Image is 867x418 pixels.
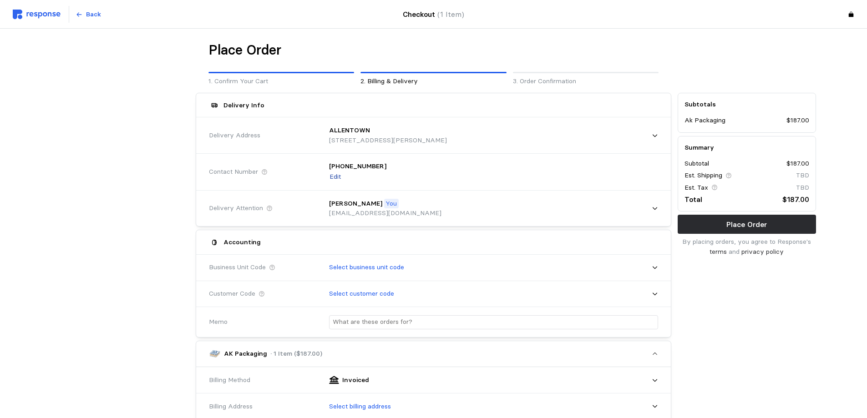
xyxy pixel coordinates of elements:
[678,237,816,257] p: By placing orders, you agree to Response's and
[209,375,250,385] span: Billing Method
[270,349,322,359] p: · 1 Item ($187.00)
[678,215,816,234] button: Place Order
[684,183,708,193] p: Est. Tax
[223,237,261,247] h5: Accounting
[360,76,506,86] p: 2. Billing & Delivery
[726,219,767,230] p: Place Order
[329,289,394,299] p: Select customer code
[224,349,267,359] p: AK Packaging
[684,116,725,126] p: Ak Packaging
[208,76,354,86] p: 1. Confirm Your Cart
[209,402,253,412] span: Billing Address
[333,316,654,329] input: What are these orders for?
[342,375,369,385] p: Invoiced
[684,194,702,205] p: Total
[684,143,809,152] h5: Summary
[209,167,258,177] span: Contact Number
[329,208,441,218] p: [EMAIL_ADDRESS][DOMAIN_NAME]
[196,341,671,367] button: AK Packaging· 1 Item ($187.00)
[209,203,263,213] span: Delivery Attention
[782,194,809,205] p: $187.00
[796,171,809,181] p: TBD
[684,100,809,109] h5: Subtotals
[71,6,106,23] button: Back
[437,10,464,19] span: (1 Item)
[329,262,404,272] p: Select business unit code
[329,126,370,136] p: ALLENTOWN
[385,199,397,209] p: You
[209,289,255,299] span: Customer Code
[684,171,722,181] p: Est. Shipping
[86,10,101,20] p: Back
[329,171,341,182] button: Edit
[329,199,382,209] p: [PERSON_NAME]
[513,76,659,86] p: 3. Order Confirmation
[209,317,228,327] span: Memo
[786,159,809,169] p: $187.00
[13,10,61,19] img: svg%3e
[796,183,809,193] p: TBD
[209,262,266,272] span: Business Unit Code
[209,131,260,141] span: Delivery Address
[403,9,464,20] h4: Checkout
[329,136,447,146] p: [STREET_ADDRESS][PERSON_NAME]
[741,247,784,256] a: privacy policy
[329,161,386,171] p: [PHONE_NUMBER]
[684,159,709,169] p: Subtotal
[208,41,281,59] h1: Place Order
[329,402,391,412] p: Select billing address
[786,116,809,126] p: $187.00
[330,172,341,182] p: Edit
[223,101,264,110] h5: Delivery Info
[710,247,727,256] a: terms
